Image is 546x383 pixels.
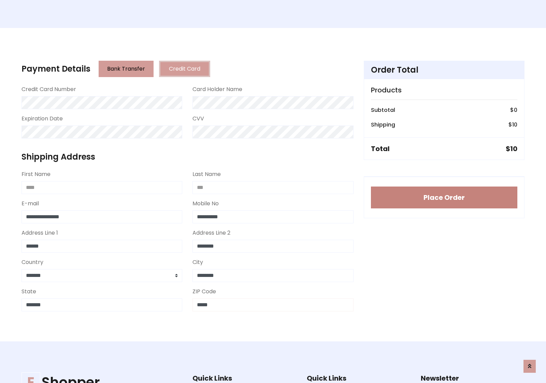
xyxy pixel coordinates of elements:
h5: Products [371,86,517,94]
h5: $ [506,145,517,153]
label: State [21,288,36,296]
label: Address Line 1 [21,229,58,237]
h6: Subtotal [371,107,395,113]
label: Expiration Date [21,115,63,123]
label: Card Holder Name [192,85,242,93]
label: Address Line 2 [192,229,230,237]
label: ZIP Code [192,288,216,296]
h5: Quick Links [307,374,411,382]
label: E-mail [21,200,39,208]
h6: Shipping [371,121,395,128]
button: Place Order [371,187,517,208]
label: City [192,258,203,266]
span: 0 [514,106,517,114]
h5: Total [371,145,390,153]
label: Credit Card Number [21,85,76,93]
button: Bank Transfer [99,61,154,77]
h5: Quick Links [192,374,296,382]
span: 10 [512,121,517,129]
h4: Payment Details [21,64,90,74]
h4: Order Total [371,65,517,75]
label: CVV [192,115,204,123]
label: Mobile No [192,200,219,208]
label: Country [21,258,43,266]
span: 10 [510,144,517,153]
h6: $ [508,121,517,128]
label: First Name [21,170,51,178]
h5: Newsletter [421,374,525,382]
button: Credit Card [159,61,210,77]
h6: $ [510,107,517,113]
h4: Shipping Address [21,152,354,162]
label: Last Name [192,170,221,178]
